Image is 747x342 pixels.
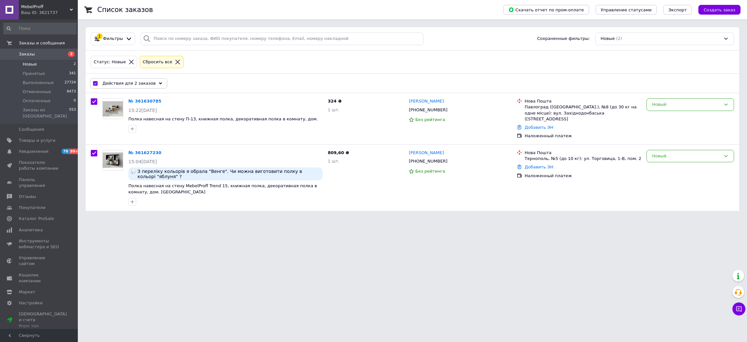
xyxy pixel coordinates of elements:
span: 2 [68,51,75,57]
span: Панель управления [19,177,60,189]
span: Создать заказ [704,7,735,12]
a: [PERSON_NAME] [409,150,444,156]
span: Уведомления [19,149,48,154]
span: 8473 [67,89,76,95]
span: [DEMOGRAPHIC_DATA] и счета [19,311,67,329]
span: 1 шт. [328,159,339,164]
div: [PHONE_NUMBER] [408,157,449,165]
span: Покупатели [19,205,45,211]
span: 2 [74,61,76,67]
button: Экспорт [663,5,692,15]
div: Новый [652,153,721,160]
span: 15:22[DATE] [128,108,157,113]
span: Каталог ProSale [19,216,54,222]
div: Статус: Новые [92,59,127,66]
span: Отзывы [19,194,36,200]
span: Оплаченные [23,98,51,104]
h1: Список заказов [97,6,153,14]
span: Аналитика [19,227,43,233]
span: Заказы и сообщения [19,40,65,46]
button: Создать заказ [698,5,741,15]
span: Скачать отчет по пром-оплате [508,7,584,13]
span: 15:04[DATE] [128,159,157,164]
div: Наложенный платеж [525,133,641,139]
span: Без рейтинга [415,169,445,174]
span: Управление статусами [601,7,652,12]
span: MebelProff [21,4,70,10]
div: Ваш ID: 3621737 [21,10,78,16]
a: Создать заказ [692,7,741,12]
span: Управление сайтом [19,255,60,267]
span: 27724 [65,80,76,86]
span: 78 [62,149,69,154]
span: Отмененные [23,89,51,95]
span: Настройки [19,300,42,306]
input: Поиск [3,23,77,34]
span: Товары и услуги [19,138,55,143]
div: Тернополь, №5 (до 10 кг): ул. Торговица, 1-В, пом. 2 [525,156,641,162]
div: Наложенный платеж [525,173,641,179]
span: Маркет [19,289,35,295]
div: Новый [652,101,721,108]
a: Добавить ЭН [525,125,553,130]
span: З переліку кольорів я обрала "Венге". Чи можна виготовити полку в кольорі "яблуня" ? [137,169,320,179]
span: Новые [601,36,615,42]
span: 553 [69,107,76,119]
img: Фото товару [103,101,123,116]
span: Сохраненные фильтры: [537,36,590,42]
button: Скачать отчет по пром-оплате [503,5,589,15]
div: 1 [97,33,102,39]
div: Нова Пошта [525,98,641,104]
span: (2) [616,36,622,41]
span: 0 [74,98,76,104]
span: Кошелек компании [19,272,60,284]
input: Поиск по номеру заказа, ФИО покупателя, номеру телефона, Email, номеру накладной [140,32,423,45]
span: Фильтры [103,36,123,42]
span: Новые [23,61,37,67]
div: Prom топ [19,323,67,329]
span: 99+ [69,149,80,154]
button: Управление статусами [596,5,657,15]
a: Фото товару [102,98,123,119]
span: Экспорт [669,7,687,12]
div: Нова Пошта [525,150,641,156]
a: № 361627230 [128,150,161,155]
span: Выполненные [23,80,54,86]
span: 324 ₴ [328,99,342,104]
span: Заказы из [GEOGRAPHIC_DATA] [23,107,69,119]
a: Полка навесная на стену П-13, книжная полка, декоративная полка в комнату, дом. [128,116,318,121]
div: Сбросить все [141,59,173,66]
img: Фото товару [103,153,123,168]
span: Сообщения [19,127,44,132]
span: 341 [69,71,76,77]
span: Инструменты вебмастера и SEO [19,238,60,250]
div: [PHONE_NUMBER] [408,106,449,114]
a: [PERSON_NAME] [409,98,444,104]
span: 809,60 ₴ [328,150,349,155]
span: Показатели работы компании [19,160,60,171]
img: :speech_balloon: [131,169,136,174]
div: Павлоград ([GEOGRAPHIC_DATA].), №8 (до 30 кг на одне місце): вул. Західнодонбаська ([STREET_ADDRESS] [525,104,641,122]
button: Чат с покупателем [732,302,745,315]
a: Полка навесная на стену MebelProff Trend 15, книжная полка, декоративная полка в комнату, дом. [G... [128,183,317,194]
a: Фото товару [102,150,123,171]
span: 1 шт. [328,107,339,112]
a: Добавить ЭН [525,165,553,169]
span: Принятые [23,71,45,77]
span: Действия для 2 заказов [102,80,156,86]
span: Без рейтинга [415,117,445,122]
span: Заказы [19,51,35,57]
a: № 361630785 [128,99,161,104]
